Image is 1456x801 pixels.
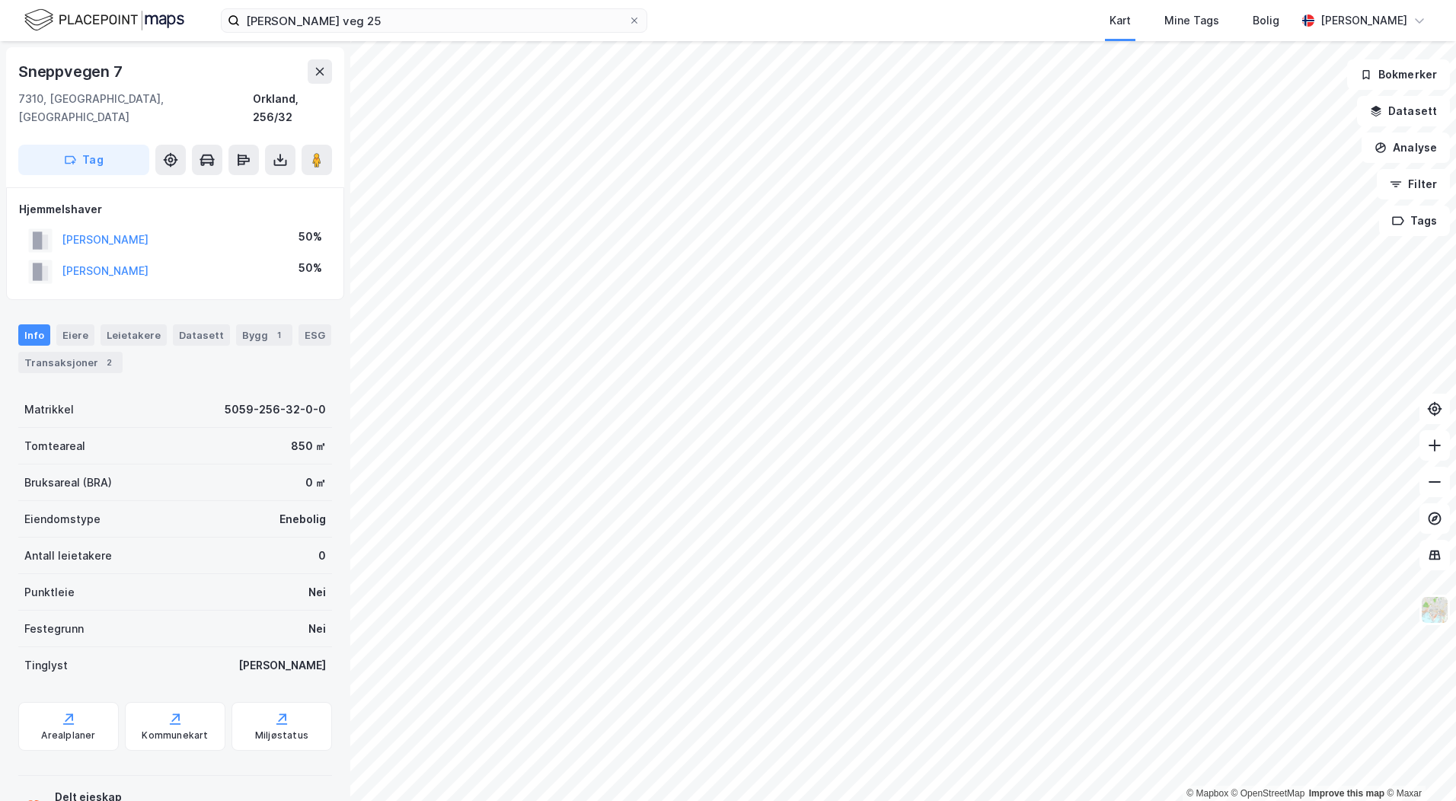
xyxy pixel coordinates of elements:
[1253,11,1279,30] div: Bolig
[24,474,112,492] div: Bruksareal (BRA)
[24,547,112,565] div: Antall leietakere
[173,324,230,346] div: Datasett
[305,474,326,492] div: 0 ㎡
[299,259,322,277] div: 50%
[101,355,117,370] div: 2
[24,510,101,528] div: Eiendomstype
[299,324,331,346] div: ESG
[41,729,95,742] div: Arealplaner
[240,9,628,32] input: Søk på adresse, matrikkel, gårdeiere, leietakere eller personer
[236,324,292,346] div: Bygg
[318,547,326,565] div: 0
[1320,11,1407,30] div: [PERSON_NAME]
[18,352,123,373] div: Transaksjoner
[24,620,84,638] div: Festegrunn
[1110,11,1131,30] div: Kart
[253,90,332,126] div: Orkland, 256/32
[1420,595,1449,624] img: Z
[142,729,208,742] div: Kommunekart
[18,59,126,84] div: Sneppvegen 7
[18,324,50,346] div: Info
[1362,132,1450,163] button: Analyse
[271,327,286,343] div: 1
[24,656,68,675] div: Tinglyst
[24,583,75,602] div: Punktleie
[19,200,331,219] div: Hjemmelshaver
[1377,169,1450,199] button: Filter
[299,228,322,246] div: 50%
[238,656,326,675] div: [PERSON_NAME]
[225,400,326,419] div: 5059-256-32-0-0
[101,324,167,346] div: Leietakere
[1357,96,1450,126] button: Datasett
[1380,728,1456,801] div: Kontrollprogram for chat
[1347,59,1450,90] button: Bokmerker
[291,437,326,455] div: 850 ㎡
[18,145,149,175] button: Tag
[308,620,326,638] div: Nei
[1231,788,1305,799] a: OpenStreetMap
[279,510,326,528] div: Enebolig
[1186,788,1228,799] a: Mapbox
[56,324,94,346] div: Eiere
[18,90,253,126] div: 7310, [GEOGRAPHIC_DATA], [GEOGRAPHIC_DATA]
[24,400,74,419] div: Matrikkel
[255,729,308,742] div: Miljøstatus
[24,437,85,455] div: Tomteareal
[1164,11,1219,30] div: Mine Tags
[1309,788,1384,799] a: Improve this map
[1380,728,1456,801] iframe: Chat Widget
[24,7,184,34] img: logo.f888ab2527a4732fd821a326f86c7f29.svg
[308,583,326,602] div: Nei
[1379,206,1450,236] button: Tags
